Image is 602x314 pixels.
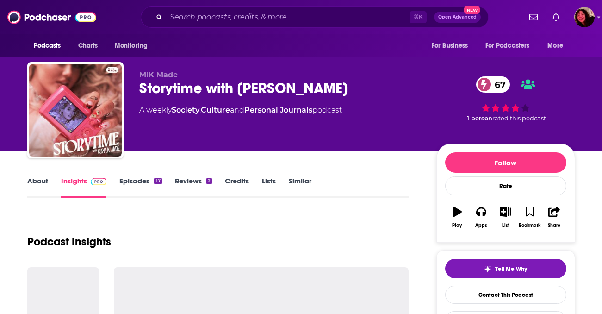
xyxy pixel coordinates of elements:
button: tell me why sparkleTell Me Why [445,259,566,278]
button: open menu [425,37,480,55]
a: Contact This Podcast [445,286,566,304]
span: Charts [78,39,98,52]
span: For Business [432,39,468,52]
h1: Podcast Insights [27,235,111,249]
img: Storytime with Kayla Jade [29,64,122,157]
button: open menu [27,37,73,55]
span: New [464,6,480,14]
div: Bookmark [519,223,540,228]
div: List [502,223,509,228]
button: Bookmark [518,201,542,234]
div: Search podcasts, credits, & more... [141,6,489,28]
div: Share [548,223,560,228]
a: Charts [72,37,104,55]
a: Similar [289,176,311,198]
button: Play [445,201,469,234]
span: 67 [485,76,510,93]
a: InsightsPodchaser Pro [61,176,107,198]
span: MIK Made [139,70,178,79]
span: Logged in as Kathryn-Musilek [574,7,595,27]
img: User Profile [574,7,595,27]
div: 2 [206,178,212,184]
div: 67 1 personrated this podcast [436,70,575,128]
span: Monitoring [115,39,148,52]
input: Search podcasts, credits, & more... [166,10,410,25]
img: Podchaser - Follow, Share and Rate Podcasts [7,8,96,26]
a: Society [172,106,199,114]
a: Episodes17 [119,176,161,198]
span: ⌘ K [410,11,427,23]
button: Apps [469,201,493,234]
button: open menu [479,37,543,55]
span: and [230,106,244,114]
a: Personal Journals [244,106,312,114]
div: 17 [154,178,161,184]
button: Open AdvancedNew [434,12,481,23]
a: Show notifications dropdown [526,9,541,25]
img: Podchaser Pro [91,178,107,185]
span: , [199,106,201,114]
span: Podcasts [34,39,61,52]
span: For Podcasters [485,39,530,52]
a: Lists [262,176,276,198]
span: Tell Me Why [495,265,527,273]
button: List [493,201,517,234]
button: open menu [108,37,160,55]
div: Rate [445,176,566,195]
span: Open Advanced [438,15,477,19]
div: A weekly podcast [139,105,342,116]
button: Follow [445,152,566,173]
a: Culture [201,106,230,114]
span: 1 person [467,115,492,122]
span: More [547,39,563,52]
div: Apps [475,223,487,228]
a: Credits [225,176,249,198]
span: rated this podcast [492,115,546,122]
a: About [27,176,48,198]
button: Show profile menu [574,7,595,27]
button: Share [542,201,566,234]
img: tell me why sparkle [484,265,491,273]
a: Reviews2 [175,176,212,198]
a: Show notifications dropdown [549,9,563,25]
div: Play [452,223,462,228]
button: open menu [541,37,575,55]
a: 67 [476,76,510,93]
